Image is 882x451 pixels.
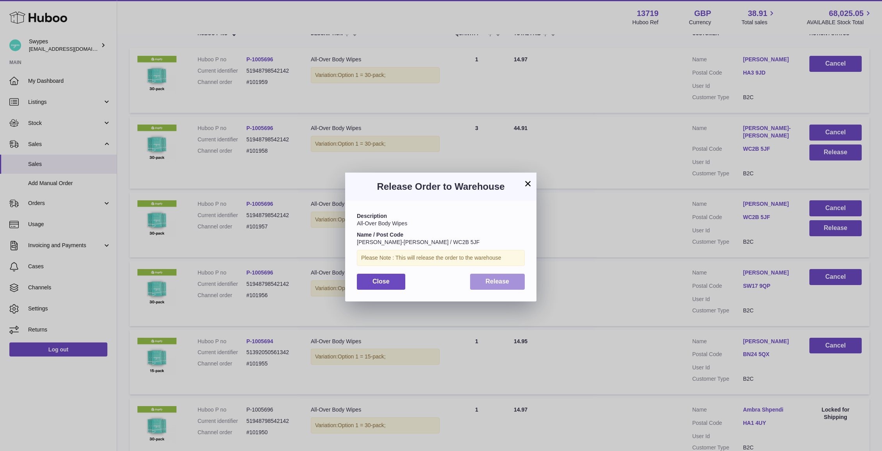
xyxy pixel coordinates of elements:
[357,180,525,193] h3: Release Order to Warehouse
[357,213,387,219] strong: Description
[357,274,405,290] button: Close
[486,278,510,285] span: Release
[357,250,525,266] div: Please Note : This will release the order to the warehouse
[470,274,525,290] button: Release
[523,179,533,188] button: ×
[357,239,479,245] span: [PERSON_NAME]-[PERSON_NAME] / WC2B 5JF
[357,232,403,238] strong: Name / Post Code
[357,220,407,226] span: All-Over Body Wipes
[372,278,390,285] span: Close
